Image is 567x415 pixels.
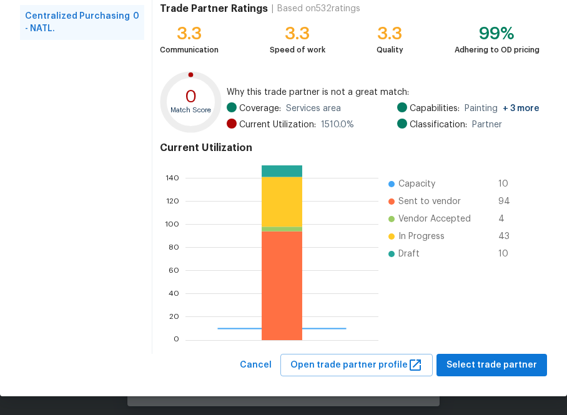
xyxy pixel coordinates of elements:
span: Why this trade partner is not a great match: [227,86,540,99]
span: 0 [133,10,139,35]
span: Draft [398,248,420,260]
h4: Trade Partner Ratings [160,2,268,15]
text: 20 [169,313,179,320]
div: Adhering to OD pricing [455,44,540,56]
text: 80 [169,243,179,251]
text: 40 [169,290,179,297]
text: 100 [165,220,179,228]
span: Open trade partner profile [290,358,423,373]
span: 10 [498,178,518,190]
h4: Current Utilization [160,142,540,154]
span: Classification: [410,119,467,131]
span: 4 [498,213,518,225]
text: 0 [174,336,179,344]
div: Communication [160,44,219,56]
text: 0 [185,88,197,105]
span: Services area [286,102,341,115]
span: Painting [465,102,540,115]
span: Cancel [240,358,272,373]
span: Capacity [398,178,435,190]
button: Select trade partner [436,354,547,377]
div: Quality [377,44,403,56]
div: 3.3 [270,27,325,40]
div: 99% [455,27,540,40]
span: Coverage: [239,102,281,115]
div: 3.3 [160,27,219,40]
span: 1510.0 % [321,119,354,131]
text: Match Score [170,107,211,114]
span: 10 [498,248,518,260]
span: 43 [498,230,518,243]
text: 120 [166,197,179,205]
text: 140 [165,174,179,182]
span: 94 [498,195,518,208]
span: In Progress [398,230,445,243]
div: 3.3 [377,27,403,40]
span: Capabilities: [410,102,460,115]
text: 60 [169,266,179,274]
span: Centralized Purchasing - NATL. [25,10,133,35]
div: Speed of work [270,44,325,56]
span: Vendor Accepted [398,213,471,225]
span: Partner [472,119,502,131]
span: + 3 more [503,104,540,113]
span: Current Utilization: [239,119,316,131]
div: | [268,2,277,15]
div: Based on 532 ratings [277,2,360,15]
button: Open trade partner profile [280,354,433,377]
button: Cancel [235,354,277,377]
span: Select trade partner [446,358,537,373]
span: Sent to vendor [398,195,461,208]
